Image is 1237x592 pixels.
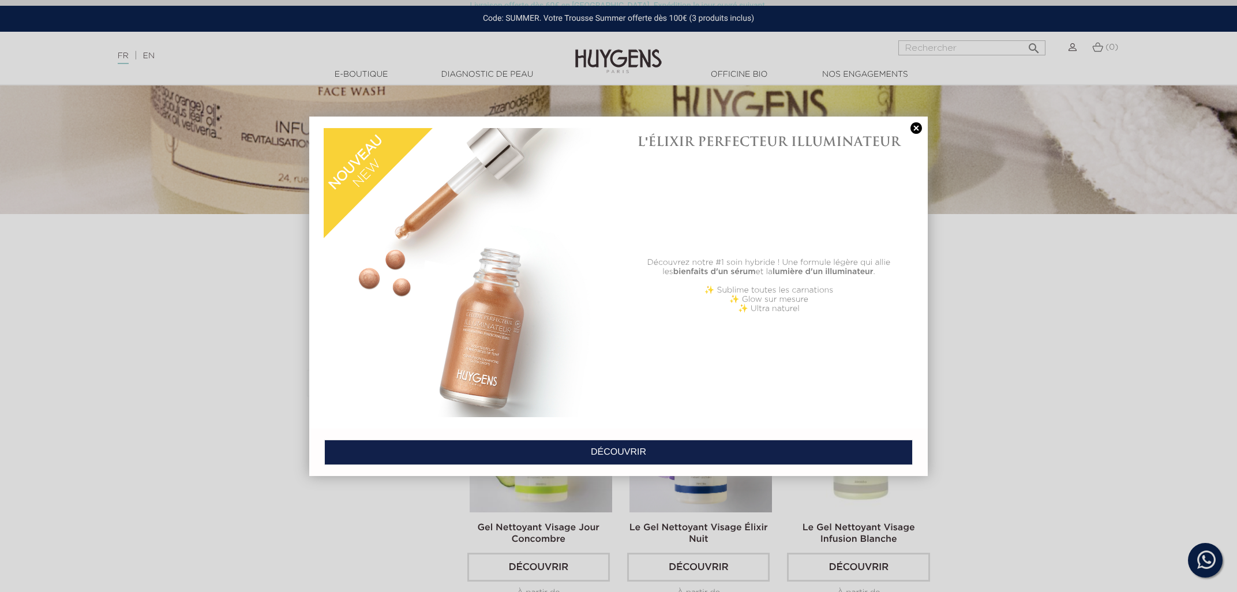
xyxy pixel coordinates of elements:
b: bienfaits d'un sérum [673,268,756,276]
p: ✨ Ultra naturel [624,304,913,313]
h1: L'ÉLIXIR PERFECTEUR ILLUMINATEUR [624,134,913,149]
b: lumière d'un illuminateur [773,268,874,276]
p: ✨ Glow sur mesure [624,295,913,304]
a: DÉCOUVRIR [324,440,913,465]
p: ✨ Sublime toutes les carnations [624,286,913,295]
p: Découvrez notre #1 soin hybride ! Une formule légère qui allie les et la . [624,258,913,276]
